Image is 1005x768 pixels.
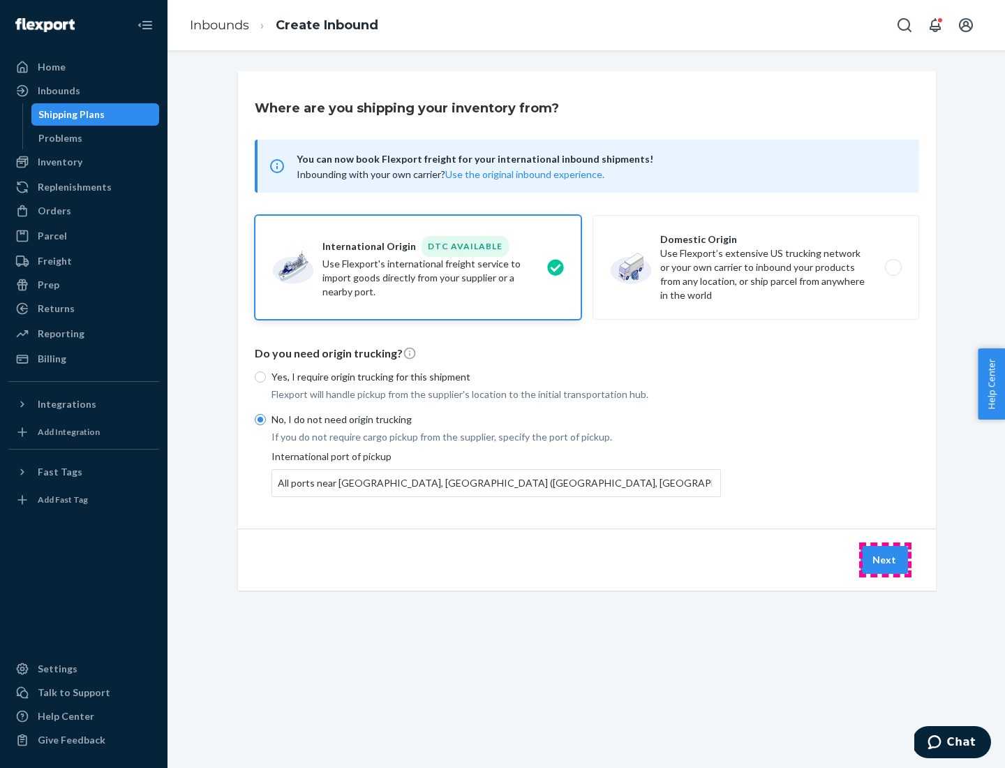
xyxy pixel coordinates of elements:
div: Home [38,60,66,74]
a: Prep [8,274,159,296]
div: Inbounds [38,84,80,98]
a: Inventory [8,151,159,173]
p: Do you need origin trucking? [255,346,919,362]
button: Open account menu [952,11,980,39]
div: Give Feedback [38,733,105,747]
div: Help Center [38,709,94,723]
a: Help Center [8,705,159,728]
iframe: Opens a widget where you can chat to one of our agents [914,726,991,761]
a: Add Fast Tag [8,489,159,511]
span: Inbounding with your own carrier? [297,168,604,180]
button: Close Navigation [131,11,159,39]
button: Open Search Box [891,11,918,39]
div: Reporting [38,327,84,341]
div: Fast Tags [38,465,82,479]
a: Problems [31,127,160,149]
div: Add Fast Tag [38,494,88,505]
p: If you do not require cargo pickup from the supplier, specify the port of pickup. [271,430,721,444]
div: Parcel [38,229,67,243]
span: You can now book Flexport freight for your international inbound shipments! [297,151,902,168]
div: Replenishments [38,180,112,194]
a: Returns [8,297,159,320]
a: Inbounds [190,17,249,33]
a: Parcel [8,225,159,247]
div: Returns [38,302,75,316]
a: Orders [8,200,159,222]
div: Problems [38,131,82,145]
button: Next [861,546,908,574]
a: Add Integration [8,421,159,443]
a: Freight [8,250,159,272]
button: Help Center [978,348,1005,420]
div: Settings [38,662,77,676]
div: Prep [38,278,59,292]
p: Yes, I require origin trucking for this shipment [271,370,721,384]
ol: breadcrumbs [179,5,389,46]
img: Flexport logo [15,18,75,32]
button: Give Feedback [8,729,159,751]
a: Shipping Plans [31,103,160,126]
a: Reporting [8,323,159,345]
div: Inventory [38,155,82,169]
input: Yes, I require origin trucking for this shipment [255,371,266,383]
div: Talk to Support [38,686,110,700]
input: No, I do not need origin trucking [255,414,266,425]
a: Settings [8,658,159,680]
a: Create Inbound [276,17,378,33]
button: Open notifications [921,11,949,39]
button: Talk to Support [8,681,159,704]
p: No, I do not need origin trucking [271,413,721,427]
h3: Where are you shipping your inventory from? [255,99,559,117]
div: Add Integration [38,426,100,438]
div: Orders [38,204,71,218]
a: Inbounds [8,80,159,102]
button: Use the original inbound experience. [445,168,604,182]
div: Freight [38,254,72,268]
div: Billing [38,352,66,366]
button: Fast Tags [8,461,159,483]
div: Integrations [38,397,96,411]
div: International port of pickup [271,450,721,497]
div: Shipping Plans [38,108,105,121]
a: Home [8,56,159,78]
button: Integrations [8,393,159,415]
a: Billing [8,348,159,370]
p: Flexport will handle pickup from the supplier's location to the initial transportation hub. [271,387,721,401]
a: Replenishments [8,176,159,198]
